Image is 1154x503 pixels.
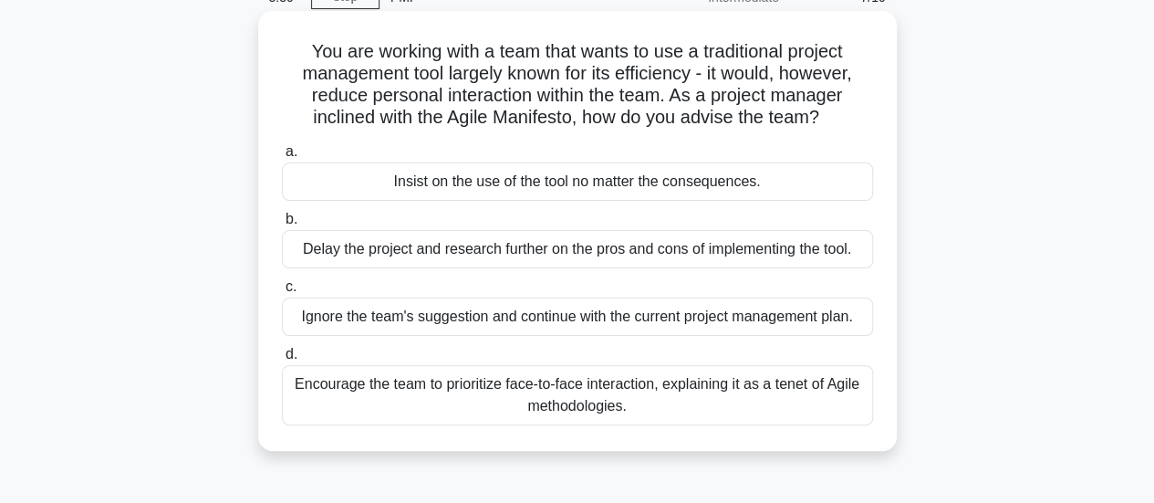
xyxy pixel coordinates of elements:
[286,278,296,294] span: c.
[282,298,873,336] div: Ignore the team's suggestion and continue with the current project management plan.
[286,346,297,362] span: d.
[286,211,297,226] span: b.
[286,143,297,159] span: a.
[282,365,873,425] div: Encourage the team to prioritize face-to-face interaction, explaining it as a tenet of Agile meth...
[282,230,873,268] div: Delay the project and research further on the pros and cons of implementing the tool.
[282,162,873,201] div: Insist on the use of the tool no matter the consequences.
[280,40,875,130] h5: You are working with a team that wants to use a traditional project management tool largely known...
